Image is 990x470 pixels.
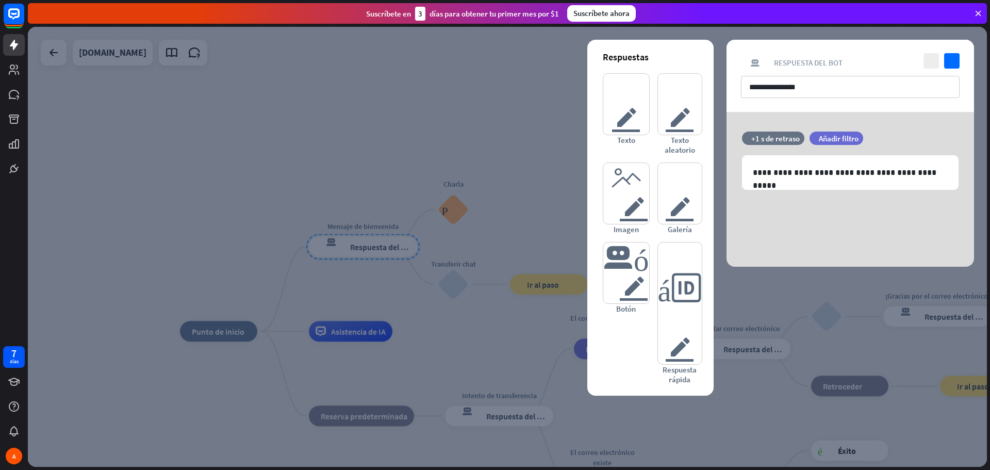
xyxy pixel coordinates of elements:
font: +1 s de retraso [751,134,800,143]
font: Suscríbete ahora [573,8,630,18]
font: Suscríbete en [366,9,411,19]
font: Respuesta del bot [774,58,843,68]
font: 3 [418,9,422,19]
font: Añadir filtro [819,134,859,143]
font: 7 [11,347,16,360]
font: A [12,452,16,460]
font: días [10,358,19,365]
font: días para obtener tu primer mes por $1 [430,9,559,19]
a: 7 días [3,346,25,368]
font: respuesta del bot de bloqueo [741,58,769,68]
button: Abrir el widget de chat LiveChat [8,4,39,35]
